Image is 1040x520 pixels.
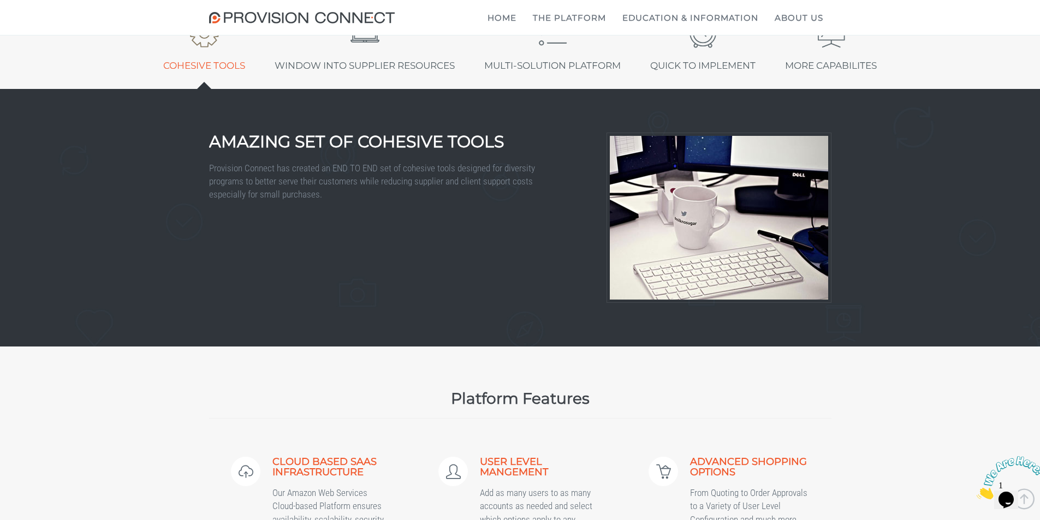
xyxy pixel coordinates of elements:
span: Cohesive Tools [163,59,245,72]
span: Window Into Supplier Resources [275,59,455,72]
p: Provision Connect has created an END TO END set of cohesive tools designed for diversity programs... [209,162,831,201]
h3: Advanced Shopping Options [690,457,809,479]
span: More Capabilites [785,59,877,72]
iframe: chat widget [972,452,1040,504]
h3: Cloud Based SAAS Infrastructure [272,457,391,479]
img: Provision Connect [209,12,400,23]
a: Multi-Solution Platform [476,13,629,88]
span: Multi-Solution Platform [484,59,621,72]
img: Chat attention grabber [4,4,72,47]
a: More Capabilites [777,13,885,88]
h3: User Level Mangement [480,457,598,479]
a: Quick To Implement [642,13,764,88]
span: 1 [4,4,9,14]
a: Window Into Supplier Resources [266,13,463,88]
span: Quick To Implement [650,59,756,72]
h3: Platform Features [209,390,831,407]
a: Cohesive Tools [155,13,253,88]
h4: Amazing Set of Cohesive Tools [209,133,831,151]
